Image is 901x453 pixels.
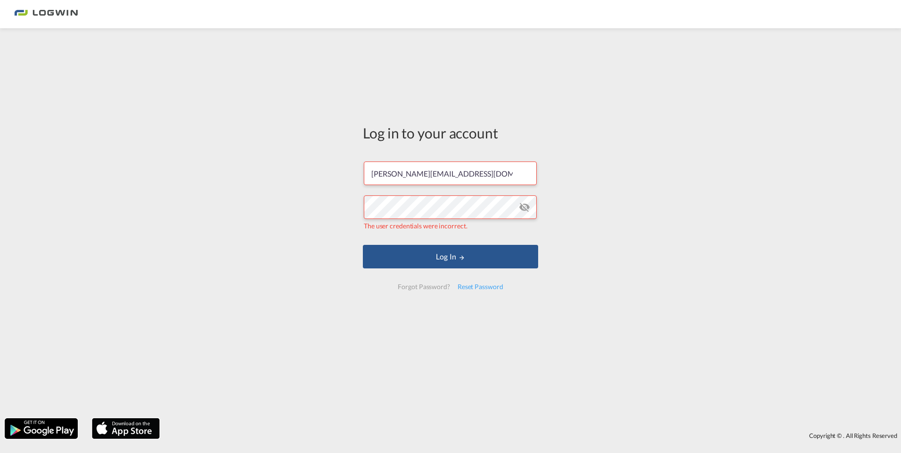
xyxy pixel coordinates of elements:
[363,245,538,268] button: LOGIN
[394,278,453,295] div: Forgot Password?
[4,417,79,440] img: google.png
[519,202,530,213] md-icon: icon-eye-off
[363,123,538,143] div: Log in to your account
[164,428,901,444] div: Copyright © . All Rights Reserved
[454,278,507,295] div: Reset Password
[91,417,161,440] img: apple.png
[364,162,537,185] input: Enter email/phone number
[364,222,467,230] span: The user credentials were incorrect.
[14,4,78,25] img: 2761ae10d95411efa20a1f5e0282d2d7.png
